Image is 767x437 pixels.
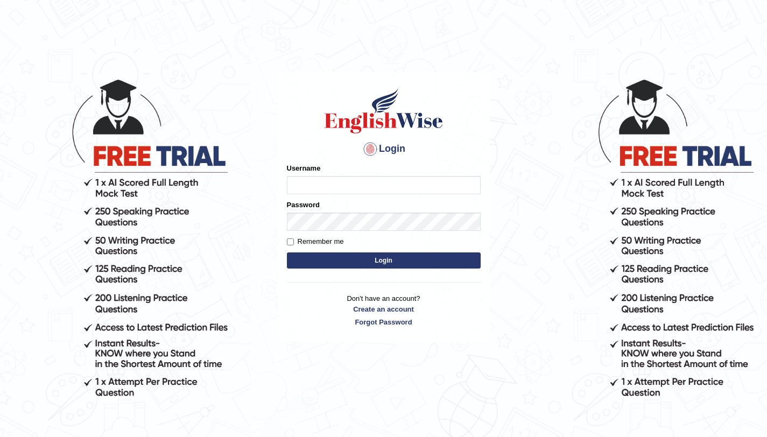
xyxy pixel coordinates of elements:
h4: Login [287,140,481,158]
input: Remember me [287,238,294,245]
a: Forgot Password [287,317,481,327]
img: Logo of English Wise sign in for intelligent practice with AI [322,87,445,135]
label: Password [287,200,320,210]
a: Create an account [287,304,481,314]
p: Don't have an account? [287,293,481,327]
label: Remember me [287,236,344,247]
button: Login [287,252,481,269]
label: Username [287,163,321,173]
